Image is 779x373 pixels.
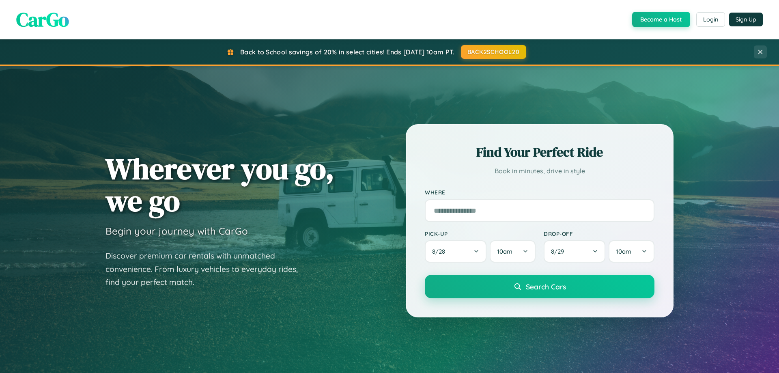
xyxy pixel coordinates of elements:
p: Discover premium car rentals with unmatched convenience. From luxury vehicles to everyday rides, ... [105,249,308,289]
span: 8 / 29 [551,248,568,255]
span: 10am [497,248,512,255]
button: Login [696,12,725,27]
span: 8 / 28 [432,248,449,255]
span: CarGo [16,6,69,33]
button: 8/28 [425,240,486,263]
h1: Wherever you go, we go [105,153,334,217]
button: 10am [490,240,536,263]
label: Where [425,189,654,196]
label: Drop-off [544,230,654,237]
h3: Begin your journey with CarGo [105,225,248,237]
button: 8/29 [544,240,605,263]
button: 10am [609,240,654,263]
label: Pick-up [425,230,536,237]
button: Search Cars [425,275,654,298]
p: Book in minutes, drive in style [425,165,654,177]
button: BACK2SCHOOL20 [461,45,526,59]
span: Search Cars [526,282,566,291]
h2: Find Your Perfect Ride [425,143,654,161]
button: Become a Host [632,12,690,27]
span: Back to School savings of 20% in select cities! Ends [DATE] 10am PT. [240,48,454,56]
span: 10am [616,248,631,255]
button: Sign Up [729,13,763,26]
